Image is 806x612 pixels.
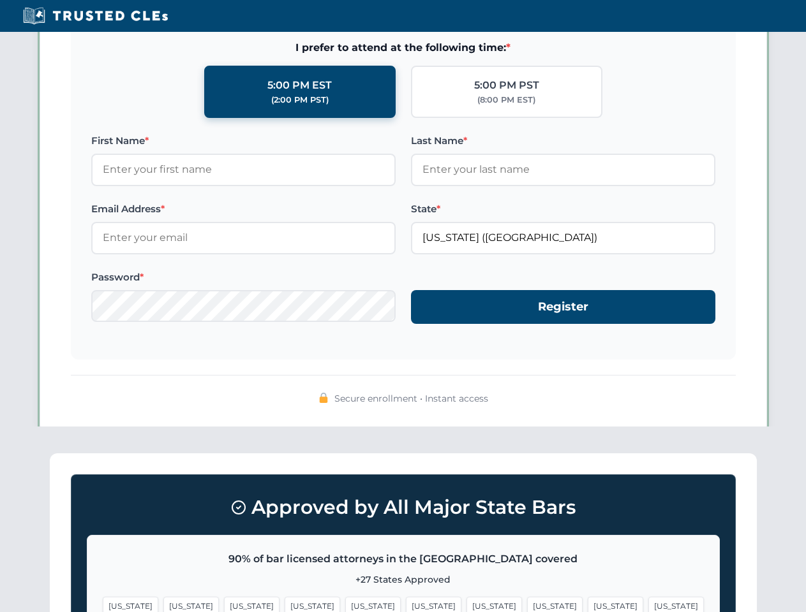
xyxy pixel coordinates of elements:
[318,393,329,403] img: 🔒
[411,201,715,217] label: State
[474,77,539,94] div: 5:00 PM PST
[103,572,704,586] p: +27 States Approved
[91,222,396,254] input: Enter your email
[91,154,396,186] input: Enter your first name
[87,490,720,525] h3: Approved by All Major State Bars
[477,94,535,106] div: (8:00 PM EST)
[267,77,332,94] div: 5:00 PM EST
[334,391,488,405] span: Secure enrollment • Instant access
[103,551,704,567] p: 90% of bar licensed attorneys in the [GEOGRAPHIC_DATA] covered
[411,154,715,186] input: Enter your last name
[411,133,715,149] label: Last Name
[91,270,396,285] label: Password
[91,133,396,149] label: First Name
[271,94,329,106] div: (2:00 PM PST)
[411,222,715,254] input: Florida (FL)
[411,290,715,324] button: Register
[91,201,396,217] label: Email Address
[91,40,715,56] span: I prefer to attend at the following time:
[19,6,172,25] img: Trusted CLEs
